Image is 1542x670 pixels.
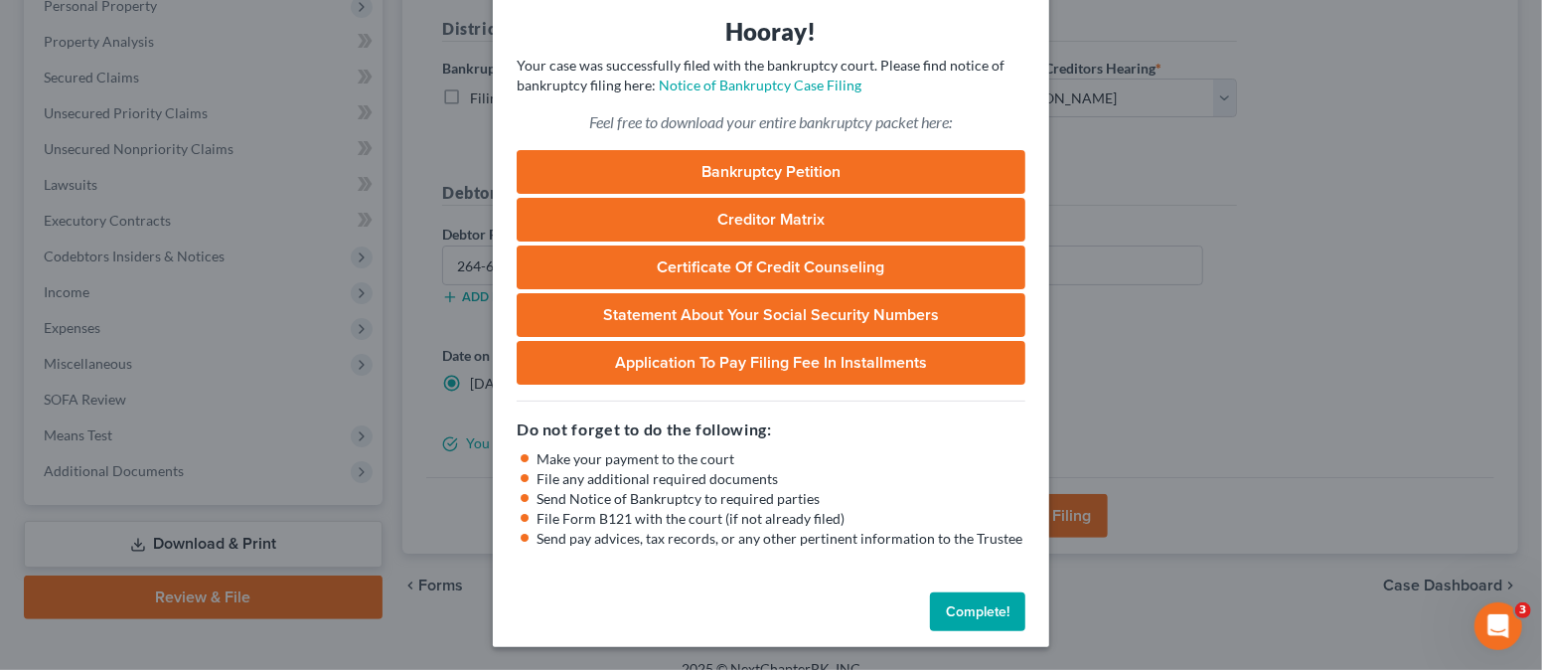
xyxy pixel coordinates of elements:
span: Your case was successfully filed with the bankruptcy court. Please find notice of bankruptcy fili... [517,57,1004,93]
a: Creditor Matrix [517,198,1025,242]
li: Make your payment to the court [537,449,1025,469]
a: Notice of Bankruptcy Case Filing [659,77,861,93]
li: File any additional required documents [537,469,1025,489]
a: Certificate of Credit Counseling [517,246,1025,289]
span: 3 [1515,602,1531,618]
a: Bankruptcy Petition [517,150,1025,194]
li: Send pay advices, tax records, or any other pertinent information to the Trustee [537,529,1025,549]
h5: Do not forget to do the following: [517,418,1025,441]
p: Feel free to download your entire bankruptcy packet here: [517,111,1025,134]
a: Statement About Your Social Security Numbers [517,293,1025,337]
iframe: Intercom live chat [1474,602,1522,650]
li: Send Notice of Bankruptcy to required parties [537,489,1025,509]
li: File Form B121 with the court (if not already filed) [537,509,1025,529]
button: Complete! [930,592,1025,632]
h3: Hooray! [517,16,1025,48]
a: Application to Pay Filing Fee in Installments [517,341,1025,385]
